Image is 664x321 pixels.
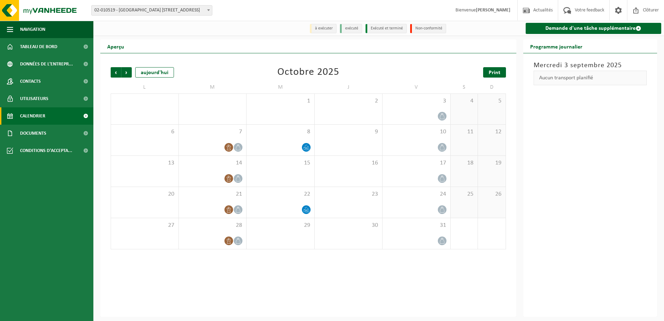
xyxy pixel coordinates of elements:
[340,24,362,33] li: exécuté
[523,39,589,53] h2: Programme journalier
[135,67,174,78] div: aujourd'hui
[382,81,451,93] td: V
[277,67,339,78] div: Octobre 2025
[315,81,383,93] td: J
[111,67,121,78] span: Précédent
[318,190,379,198] span: 23
[121,67,132,78] span: Suivant
[20,73,41,90] span: Contacts
[250,159,311,167] span: 15
[318,222,379,229] span: 30
[310,24,336,33] li: à exécuter
[20,125,46,142] span: Documents
[114,190,175,198] span: 20
[386,128,447,136] span: 10
[410,24,446,33] li: Non-conformité
[534,60,647,71] h3: Mercredi 3 septembre 2025
[247,81,315,93] td: M
[182,159,243,167] span: 14
[250,222,311,229] span: 29
[489,70,500,75] span: Print
[114,128,175,136] span: 6
[483,67,506,78] a: Print
[526,23,662,34] a: Demande d'une tâche supplémentaire
[386,159,447,167] span: 17
[481,128,502,136] span: 12
[179,81,247,93] td: M
[91,5,212,16] span: 02-010519 - CARREFOUR BONCELLES 612 - 4100 BONCELLES, ROUTE DU CONDROZ 16
[454,190,474,198] span: 25
[250,190,311,198] span: 22
[318,128,379,136] span: 9
[481,97,502,105] span: 5
[182,222,243,229] span: 28
[182,190,243,198] span: 21
[20,107,45,125] span: Calendrier
[318,97,379,105] span: 2
[386,222,447,229] span: 31
[454,97,474,105] span: 4
[478,81,506,93] td: D
[20,38,57,55] span: Tableau de bord
[20,142,72,159] span: Conditions d'accepta...
[114,222,175,229] span: 27
[111,81,179,93] td: L
[182,128,243,136] span: 7
[386,97,447,105] span: 3
[454,128,474,136] span: 11
[100,39,131,53] h2: Aperçu
[20,90,48,107] span: Utilisateurs
[250,97,311,105] span: 1
[318,159,379,167] span: 16
[114,159,175,167] span: 13
[534,71,647,85] div: Aucun transport planifié
[250,128,311,136] span: 8
[20,21,45,38] span: Navigation
[481,190,502,198] span: 26
[451,81,478,93] td: S
[481,159,502,167] span: 19
[476,8,510,13] strong: [PERSON_NAME]
[366,24,407,33] li: Exécuté et terminé
[386,190,447,198] span: 24
[92,6,212,15] span: 02-010519 - CARREFOUR BONCELLES 612 - 4100 BONCELLES, ROUTE DU CONDROZ 16
[20,55,73,73] span: Données de l'entrepr...
[454,159,474,167] span: 18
